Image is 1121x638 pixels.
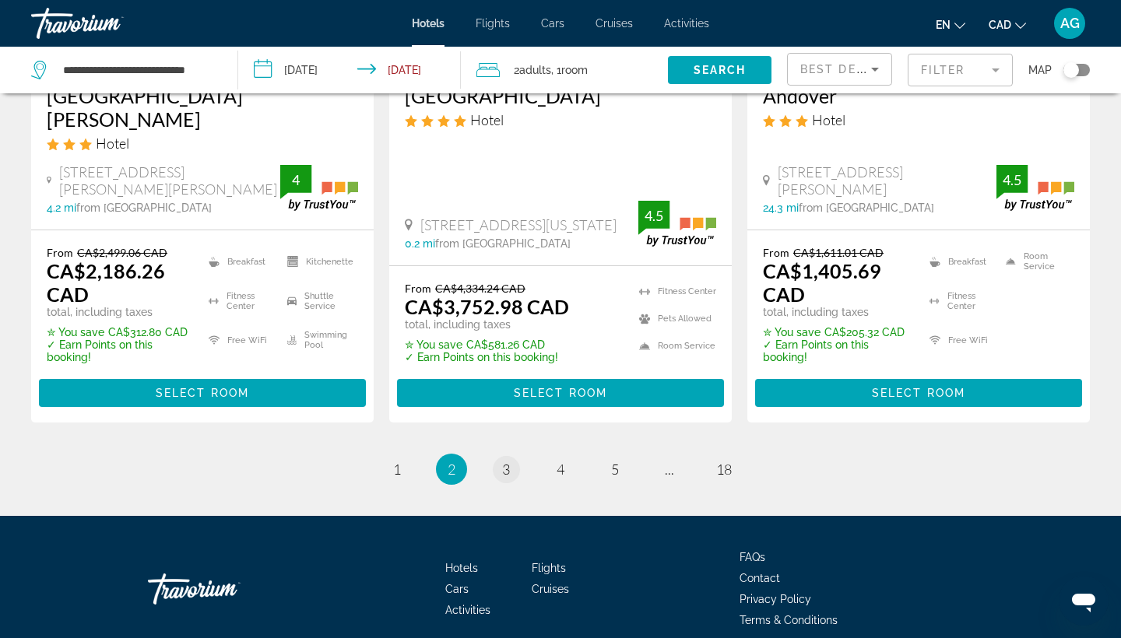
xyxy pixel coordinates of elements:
li: Fitness Center [201,286,279,317]
li: Room Service [631,336,716,356]
p: CA$581.26 CAD [405,338,569,351]
p: ✓ Earn Points on this booking! [763,338,910,363]
li: Swimming Pool [279,324,358,356]
del: CA$2,499.06 CAD [77,246,167,259]
span: Activities [664,17,709,30]
mat-select: Sort by [800,60,879,79]
li: Breakfast [201,246,279,277]
li: Free WiFi [201,324,279,356]
span: CAD [989,19,1011,31]
span: From [763,246,789,259]
div: 4 [280,170,311,189]
img: trustyou-badge.svg [280,165,358,211]
span: From [47,246,73,259]
span: Adults [519,64,551,76]
li: Shuttle Service [279,286,358,317]
p: total, including taxes [405,318,569,331]
span: 4.2 mi [47,202,76,214]
span: 2 [448,461,455,478]
button: Filter [908,53,1013,87]
a: Cars [541,17,564,30]
span: ✮ You save [405,338,462,351]
span: 2 [514,59,551,81]
button: Check-in date: Oct 17, 2025 Check-out date: Oct 22, 2025 [238,47,461,93]
p: ✓ Earn Points on this booking! [405,351,569,363]
del: CA$1,611.01 CAD [793,246,884,259]
span: ✮ You save [763,326,821,338]
a: Hotels [412,17,445,30]
a: Select Room [397,383,724,400]
del: CA$4,334.24 CAD [435,282,525,295]
iframe: Button to launch messaging window [1059,576,1109,626]
a: Flights [476,17,510,30]
span: Select Room [872,387,965,399]
button: Search [668,56,771,84]
a: Select Room [39,383,366,400]
li: Fitness Center [631,282,716,301]
span: Select Room [156,387,249,399]
a: Hotels [445,562,478,574]
a: Terms & Conditions [740,614,838,626]
img: trustyou-badge.svg [638,201,716,247]
span: 18 [716,461,732,478]
span: 24.3 mi [763,202,799,214]
span: from [GEOGRAPHIC_DATA] [799,202,934,214]
span: AG [1060,16,1080,31]
p: CA$312.80 CAD [47,326,189,338]
span: 5 [611,461,619,478]
a: Contact [740,572,780,584]
button: User Menu [1049,7,1090,40]
li: Fitness Center [922,286,998,317]
div: 4.5 [638,206,669,225]
span: en [936,19,951,31]
p: total, including taxes [47,306,189,318]
span: from [GEOGRAPHIC_DATA] [76,202,212,214]
li: Free WiFi [922,324,998,356]
a: FAQs [740,551,765,563]
span: Room [561,64,588,76]
span: 0.2 mi [405,237,435,250]
nav: Pagination [31,454,1090,485]
a: Cruises [532,583,569,595]
ins: CA$3,752.98 CAD [405,295,569,318]
a: Flights [532,562,566,574]
a: Privacy Policy [740,593,811,605]
a: Cruises [596,17,633,30]
button: Toggle map [1052,63,1090,77]
div: 4.5 [996,170,1028,189]
a: [GEOGRAPHIC_DATA] [GEOGRAPHIC_DATA][PERSON_NAME] [47,61,358,131]
div: 3 star Hotel [47,135,358,152]
li: Room Service [998,246,1074,277]
div: 3 star Hotel [763,111,1074,128]
a: Travorium [148,566,304,612]
span: ✮ You save [47,326,104,338]
span: 4 [557,461,564,478]
button: Select Room [397,379,724,407]
button: Change currency [989,13,1026,36]
span: Hotel [812,111,845,128]
span: [STREET_ADDRESS][PERSON_NAME][PERSON_NAME] [59,163,280,198]
span: Hotel [470,111,504,128]
button: Travelers: 2 adults, 0 children [461,47,668,93]
span: 3 [502,461,510,478]
span: Search [694,64,747,76]
li: Breakfast [922,246,998,277]
a: Travorium [31,3,187,44]
span: [STREET_ADDRESS][PERSON_NAME] [778,163,996,198]
a: Cars [445,583,469,595]
a: Activities [445,604,490,616]
span: from [GEOGRAPHIC_DATA] [435,237,571,250]
ins: CA$2,186.26 CAD [47,259,165,306]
